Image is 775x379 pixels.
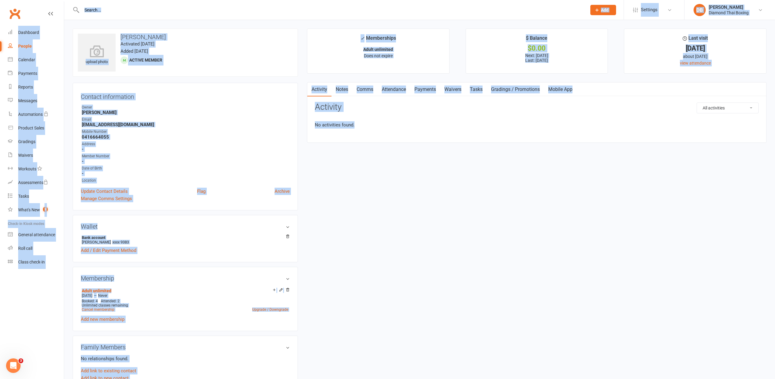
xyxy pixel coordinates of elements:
div: Roll call [18,246,32,251]
div: Payments [18,71,37,76]
i: ✓ [361,35,364,41]
strong: 0416664055 [82,134,290,140]
time: Added [DATE] [120,49,148,54]
div: Reports [18,85,33,89]
a: Payments [8,67,64,80]
div: $0.00 [471,45,602,52]
a: Update Contact Details [81,188,128,195]
a: Tasks [8,190,64,203]
a: Workouts [8,162,64,176]
a: Automations [8,108,64,121]
a: What's New1 [8,203,64,217]
div: Date of Birth [82,166,290,171]
span: Does not expire [364,53,393,58]
h3: Activity [315,102,759,112]
a: Product Sales [8,121,64,135]
a: Flag [197,188,206,195]
div: about [DATE] [630,53,761,60]
a: Class kiosk mode [8,255,64,269]
time: Activated [DATE] [120,41,154,47]
div: [PERSON_NAME] [709,5,749,10]
span: Settings [641,3,658,17]
a: Add new membership [81,317,124,322]
a: Roll call [8,242,64,255]
div: Owner [82,105,290,110]
a: Upgrade / Downgrade [252,307,288,312]
div: — [80,293,290,298]
div: Mobile Number [82,129,290,135]
strong: [PERSON_NAME] [82,110,290,115]
div: $ Balance [526,34,547,45]
strong: - [82,146,290,152]
div: Diamond Thai Boxing [709,10,749,15]
a: Dashboard [8,26,64,39]
li: [PERSON_NAME] [81,234,290,245]
a: Tasks [466,82,487,96]
a: Reports [8,80,64,94]
span: xxxx 9383 [112,240,129,244]
div: Tasks [18,194,29,199]
a: Attendance [378,82,410,96]
div: Member Number [82,153,290,159]
strong: Adult unlimited [363,47,393,52]
iframe: Intercom live chat [6,358,21,373]
a: Archive [275,188,290,195]
a: Add link to existing contact [81,367,136,374]
div: Location [82,178,290,183]
a: Gradings / Promotions [487,82,544,96]
a: view attendance [680,61,711,65]
a: Clubworx [7,6,22,21]
div: People [18,44,32,49]
a: Comms [352,82,378,96]
strong: Bank account [82,235,287,240]
strong: [EMAIL_ADDRESS][DOMAIN_NAME] [82,122,290,127]
h3: Membership [81,275,290,282]
div: upload photo [78,45,116,65]
a: Adult unlimited [82,288,111,293]
a: Mobile App [544,82,577,96]
span: Booked: 4 [82,299,98,303]
div: Email [82,117,290,122]
div: Product Sales [18,126,44,130]
span: 3 [18,358,23,363]
a: Messages [8,94,64,108]
div: [DATE] [630,45,761,52]
a: Cancel membership [82,307,114,312]
div: Messages [18,98,37,103]
span: Attended: 2 [101,299,120,303]
input: Search... [80,6,582,14]
span: Add [601,8,608,12]
a: People [8,39,64,53]
div: Waivers [18,153,33,158]
span: Unlimited classes remaining [82,303,128,307]
span: Active member [129,58,162,62]
p: No relationships found. [81,355,290,362]
a: Manage Comms Settings [81,195,132,202]
a: Waivers [440,82,466,96]
strong: - [82,159,290,164]
span: [DATE] [82,293,92,298]
a: Waivers [8,149,64,162]
div: Calendar [18,57,35,62]
p: Next: [DATE] Last: [DATE] [471,53,602,63]
div: Memberships [361,34,396,45]
h3: Family Members [81,344,290,350]
h3: Wallet [81,223,290,230]
h3: Contact information [81,91,290,100]
div: Automations [18,112,43,117]
a: Assessments [8,176,64,190]
div: DB [694,4,706,16]
div: Gradings [18,139,35,144]
strong: - [82,171,290,176]
div: What's New [18,207,40,212]
div: Dashboard [18,30,39,35]
span: 1 [43,207,48,212]
button: Add [590,5,616,15]
a: Gradings [8,135,64,149]
a: Notes [331,82,352,96]
a: General attendance kiosk mode [8,228,64,242]
span: Never [98,293,107,298]
a: Add / Edit Payment Method [81,247,136,254]
div: Assessments [18,180,48,185]
a: Activity [307,82,331,96]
